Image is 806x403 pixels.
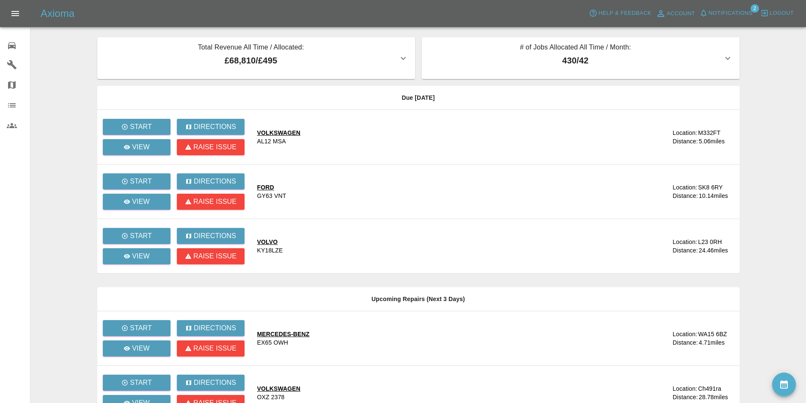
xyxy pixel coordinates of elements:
a: VOLVOKY18LZE [257,238,629,255]
div: Location: [673,238,697,246]
a: Account [654,7,697,20]
p: Directions [193,323,236,333]
button: Raise issue [177,139,245,155]
p: Raise issue [193,197,236,207]
a: View [103,248,171,264]
p: Raise issue [193,251,236,261]
a: MERCEDES-BENZEX65 OWH [257,330,629,347]
div: VOLKSWAGEN [257,384,301,393]
button: Directions [177,173,245,189]
button: Start [103,173,171,189]
p: View [132,251,150,261]
div: FORD [257,183,286,192]
button: Directions [177,375,245,391]
p: Raise issue [193,343,236,354]
p: # of Jobs Allocated All Time / Month: [429,42,723,54]
th: Upcoming Repairs (Next 3 Days) [97,287,740,311]
div: WA15 6BZ [698,330,727,338]
button: Raise issue [177,340,245,356]
p: View [132,197,150,207]
button: Directions [177,320,245,336]
p: Total Revenue All Time / Allocated: [104,42,398,54]
div: AL12 MSA [257,137,286,145]
p: 430 / 42 [429,54,723,67]
button: Start [103,228,171,244]
a: View [103,340,171,356]
p: Start [130,176,152,186]
div: Distance: [673,137,698,145]
div: Location: [673,183,697,192]
div: Location: [673,129,697,137]
p: Directions [193,378,236,388]
div: OXZ 2378 [257,393,285,401]
a: Location:WA15 6BZDistance:4.71miles [635,330,732,347]
div: Location: [673,330,697,338]
p: Directions [193,176,236,186]
div: 5.06 miles [699,137,733,145]
a: FORDGY63 VNT [257,183,629,200]
div: Ch491ra [698,384,721,393]
div: Distance: [673,192,698,200]
a: Location:L23 0RHDistance:24.46miles [635,238,732,255]
button: Start [103,119,171,135]
div: 24.46 miles [699,246,733,255]
h5: Axioma [41,7,74,20]
div: L23 0RH [698,238,722,246]
button: Open drawer [5,3,25,24]
div: Distance: [673,393,698,401]
div: 10.14 miles [699,192,733,200]
a: Location:M332FTDistance:5.06miles [635,129,732,145]
button: Directions [177,119,245,135]
div: Distance: [673,338,698,347]
button: Start [103,375,171,391]
p: Directions [193,231,236,241]
span: Logout [770,8,794,18]
a: View [103,194,171,210]
div: VOLKSWAGEN [257,129,301,137]
a: Location:Ch491raDistance:28.78miles [635,384,732,401]
span: Help & Feedback [598,8,651,18]
span: 2 [751,4,759,13]
button: Total Revenue All Time / Allocated:£68,810/£495 [97,37,415,79]
button: Directions [177,228,245,244]
span: Notifications [709,8,753,18]
p: View [132,343,150,354]
a: VOLKSWAGENAL12 MSA [257,129,629,145]
button: Start [103,320,171,336]
div: MERCEDES-BENZ [257,330,310,338]
div: SK8 6RY [698,183,723,192]
button: Notifications [697,7,755,20]
a: View [103,139,171,155]
div: 4.71 miles [699,338,733,347]
div: GY63 VNT [257,192,286,200]
p: View [132,142,150,152]
a: VOLKSWAGENOXZ 2378 [257,384,629,401]
div: Location: [673,384,697,393]
p: Raise issue [193,142,236,152]
p: Directions [193,122,236,132]
p: Start [130,231,152,241]
button: availability [772,373,796,396]
div: EX65 OWH [257,338,289,347]
p: Start [130,323,152,333]
button: Raise issue [177,194,245,210]
a: Location:SK8 6RYDistance:10.14miles [635,183,732,200]
div: KY18LZE [257,246,283,255]
div: VOLVO [257,238,283,246]
span: Account [667,9,695,19]
button: Logout [758,7,796,20]
button: Raise issue [177,248,245,264]
button: Help & Feedback [587,7,653,20]
div: Distance: [673,246,698,255]
div: 28.78 miles [699,393,733,401]
p: Start [130,122,152,132]
div: M332FT [698,129,721,137]
p: £68,810 / £495 [104,54,398,67]
button: # of Jobs Allocated All Time / Month:430/42 [422,37,740,79]
p: Start [130,378,152,388]
th: Due [DATE] [97,86,740,110]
